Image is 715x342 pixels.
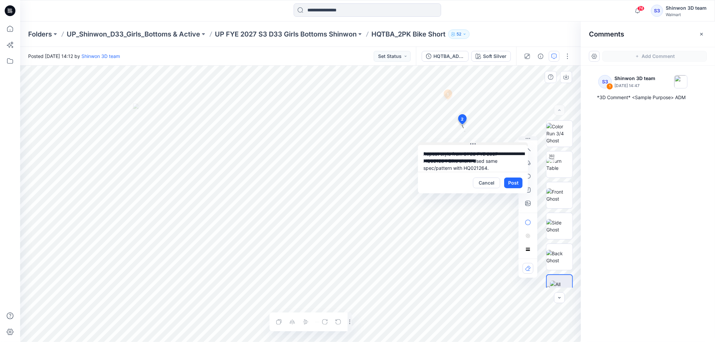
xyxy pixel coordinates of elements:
[546,188,573,202] img: Front Ghost
[546,123,573,144] img: Color Run 3/4 Ghost
[550,281,572,295] img: All colorways
[67,29,200,39] a: UP_Shinwon_D33_Girls_Bottoms & Active
[483,53,507,60] div: Soft Silver
[606,83,613,90] div: 1
[598,75,612,88] div: S3
[471,51,511,62] button: Soft Silver
[602,51,707,62] button: Add Comment
[28,53,120,60] span: Posted [DATE] 14:12 by
[614,82,655,89] p: [DATE] 14:47
[666,4,707,12] div: Shinwon 3D team
[637,6,645,11] span: 74
[666,12,707,17] div: Walmart
[28,29,52,39] a: Folders
[422,51,469,62] button: HQTBA_ADM_WN 2PK Bike Short
[546,250,573,264] img: Back Ghost
[371,29,445,39] p: HQTBA_2PK Bike Short
[81,53,120,59] a: Shinwon 3D team
[589,30,624,38] h2: Comments
[597,93,699,101] div: *3D Comment* <Sample Purpose> ADM
[448,29,470,39] button: 52
[461,116,464,122] span: 2
[473,178,500,188] button: Cancel
[546,157,573,172] img: Turn Table
[546,219,573,233] img: Side Ghost
[433,53,464,60] div: HQTBA_ADM_WN 2PK Bike Short
[504,178,523,188] button: Post
[215,29,357,39] a: UP FYE 2027 S3 D33 Girls Bottoms Shinwon
[535,51,546,62] button: Details
[614,74,655,82] p: Shinwon 3D team
[651,5,663,17] div: S3
[457,30,461,38] p: 52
